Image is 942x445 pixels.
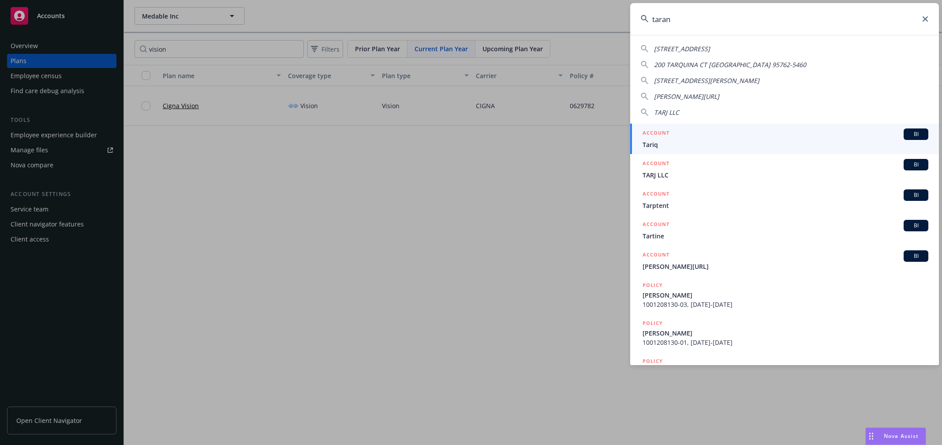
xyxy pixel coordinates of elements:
[643,328,928,338] span: [PERSON_NAME]
[630,314,939,352] a: POLICY[PERSON_NAME]1001208130-01, [DATE]-[DATE]
[907,222,925,230] span: BI
[884,432,919,440] span: Nova Assist
[630,215,939,245] a: ACCOUNTBITartine
[643,290,928,300] span: [PERSON_NAME]
[643,231,928,241] span: Tartine
[643,319,663,328] h5: POLICY
[907,191,925,199] span: BI
[643,281,663,290] h5: POLICY
[643,159,669,170] h5: ACCOUNT
[630,276,939,314] a: POLICY[PERSON_NAME]1001208130-03, [DATE]-[DATE]
[643,128,669,139] h5: ACCOUNT
[654,45,710,53] span: [STREET_ADDRESS]
[654,92,719,101] span: [PERSON_NAME][URL]
[630,154,939,185] a: ACCOUNTBITARJ LLC
[643,140,928,149] span: Tariq
[643,300,928,309] span: 1001208130-03, [DATE]-[DATE]
[643,201,928,210] span: Tarptent
[654,108,679,117] span: TARJ LLC
[643,189,669,200] h5: ACCOUNT
[907,130,925,138] span: BI
[866,428,877,445] div: Drag to move
[630,245,939,276] a: ACCOUNTBI[PERSON_NAME][URL]
[630,185,939,215] a: ACCOUNTBITarptent
[630,124,939,154] a: ACCOUNTBITariq
[643,338,928,347] span: 1001208130-01, [DATE]-[DATE]
[654,76,759,85] span: [STREET_ADDRESS][PERSON_NAME]
[907,161,925,169] span: BI
[643,357,663,366] h5: POLICY
[654,60,806,69] span: 200 TARQUINA CT [GEOGRAPHIC_DATA] 95762-5460
[643,250,669,261] h5: ACCOUNT
[630,352,939,390] a: POLICY
[907,252,925,260] span: BI
[865,427,926,445] button: Nova Assist
[643,262,928,271] span: [PERSON_NAME][URL]
[630,3,939,35] input: Search...
[643,170,928,180] span: TARJ LLC
[643,220,669,230] h5: ACCOUNT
